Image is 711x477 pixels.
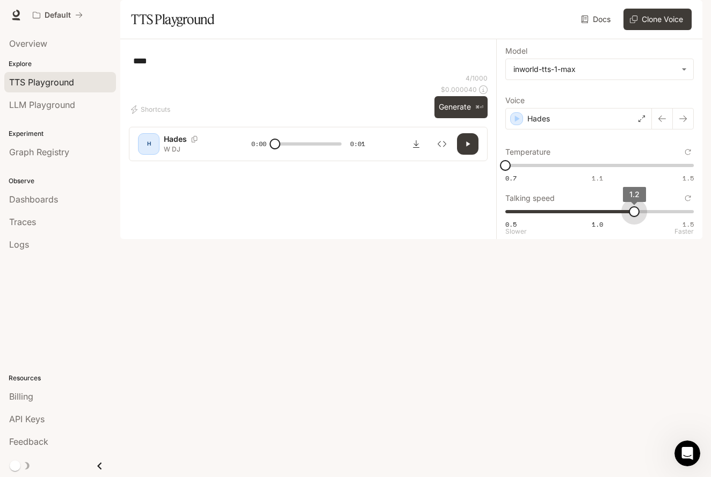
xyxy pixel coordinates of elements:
div: inworld-tts-1-max [513,64,676,75]
button: Copy Voice ID [187,136,202,142]
p: Faster [674,228,694,235]
button: Generate⌘⏎ [434,96,488,118]
span: 1.5 [683,174,694,183]
button: Clone Voice [623,9,692,30]
span: 0.7 [505,174,517,183]
span: 1.0 [592,220,603,229]
span: 0.5 [505,220,517,229]
span: 1.2 [629,190,640,199]
div: inworld-tts-1-max [506,59,693,79]
p: Hades [527,113,550,124]
p: Hades [164,134,187,144]
div: H [140,135,157,153]
p: W DJ [164,144,226,154]
button: Reset to default [682,146,694,158]
span: 0:00 [251,139,266,149]
p: Default [45,11,71,20]
button: All workspaces [28,4,88,26]
p: Talking speed [505,194,555,202]
p: Slower [505,228,527,235]
p: Model [505,47,527,55]
p: ⌘⏎ [475,104,483,111]
iframe: Intercom live chat [674,440,700,466]
p: Temperature [505,148,550,156]
button: Shortcuts [129,101,175,118]
button: Inspect [431,133,453,155]
span: 0:01 [350,139,365,149]
p: $ 0.000040 [441,85,477,94]
h1: TTS Playground [131,9,214,30]
span: 1.1 [592,174,603,183]
p: Voice [505,97,525,104]
button: Reset to default [682,192,694,204]
a: Docs [579,9,615,30]
span: 1.5 [683,220,694,229]
p: 4 / 1000 [466,74,488,83]
button: Download audio [405,133,427,155]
